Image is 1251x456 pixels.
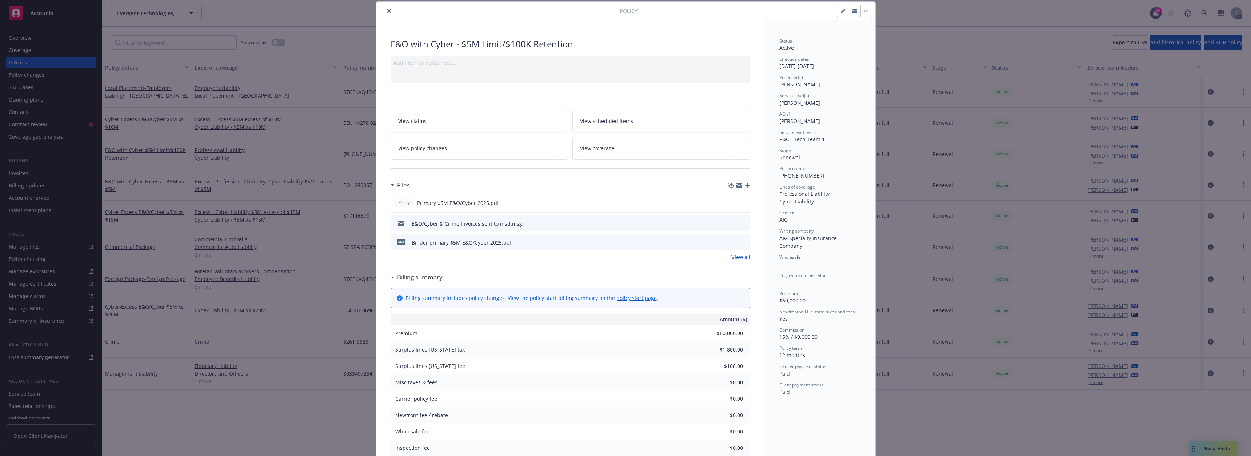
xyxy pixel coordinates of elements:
[580,144,615,152] span: View coverage
[391,38,750,50] div: E&O with Cyber - $5M Limit/$100K Retention
[779,147,791,154] span: Stage
[395,379,437,386] span: Misc taxes & fees
[779,345,802,351] span: Policy term
[779,166,808,172] span: Policy number
[779,56,809,62] span: Effective dates
[395,395,437,402] span: Carrier policy fee
[700,443,747,453] input: 0.00
[700,393,747,404] input: 0.00
[395,428,429,435] span: Wholesale fee
[395,412,448,419] span: Newfront fee / rebate
[779,38,792,44] span: Status
[393,59,747,67] div: Add internal notes here...
[397,199,411,206] span: Policy
[385,7,393,15] button: close
[779,327,804,333] span: Commission
[779,190,861,198] div: Professional Liability
[391,110,568,132] a: View claims
[779,44,794,51] span: Active
[729,220,735,227] button: download file
[572,137,750,160] a: View coverage
[779,210,794,216] span: Carrier
[779,261,781,267] span: -
[720,316,747,323] span: Amount ($)
[779,136,825,143] span: P&C - Tech Team 1
[729,239,735,246] button: download file
[616,294,657,301] a: policy start page
[779,99,820,106] span: [PERSON_NAME]
[731,253,750,261] a: View all
[395,330,417,337] span: Premium
[395,346,465,353] span: Surplus lines [US_STATE] tax
[779,184,815,190] span: Lines of coverage
[779,290,798,297] span: Premium
[391,181,410,190] div: Files
[417,199,499,207] span: Primary $5M E&O/Cyber 2025.pdf
[779,388,790,395] span: Paid
[580,117,633,125] span: View scheduled items
[779,254,802,260] span: Wholesaler
[398,144,447,152] span: View policy changes
[572,110,750,132] a: View scheduled items
[391,137,568,160] a: View policy changes
[779,279,781,286] span: -
[397,239,405,245] span: pdf
[395,362,465,369] span: Surplus lines [US_STATE] fee
[779,216,788,223] span: AIG
[700,426,747,437] input: 0.00
[779,172,824,179] span: [PHONE_NUMBER]
[740,199,747,207] button: preview file
[412,239,512,246] div: Binder primary $5M E&O/Cyber 2025.pdf
[398,117,427,125] span: View claims
[779,272,826,278] span: Program administrator
[412,220,522,227] div: E&O/Cyber & Crime Invoices sent to insd.msg
[391,273,443,282] div: Billing summary
[779,333,818,340] span: 15% / $9,000.00
[779,118,820,124] span: [PERSON_NAME]
[779,111,790,117] span: AC(s)
[779,309,855,315] span: Newfront will file state taxes and fees
[741,220,747,227] button: preview file
[779,92,809,99] span: Service lead(s)
[779,315,788,322] span: Yes
[779,297,806,304] span: $60,000.00
[397,181,410,190] h3: Files
[779,352,805,358] span: 12 months
[779,235,838,249] span: AIG Specialty Insurance Company
[395,444,430,451] span: Inspection fee
[779,382,823,388] span: Client payment status
[779,56,861,70] div: [DATE] - [DATE]
[700,377,747,388] input: 0.00
[741,239,747,246] button: preview file
[397,273,443,282] h3: Billing summary
[779,228,814,234] span: Writing company
[700,344,747,355] input: 0.00
[779,129,816,135] span: Service lead team
[700,410,747,421] input: 0.00
[779,363,826,369] span: Carrier payment status
[779,154,800,161] span: Renewal
[405,294,658,302] div: Billing summary includes policy changes. View the policy start billing summary on the .
[729,199,735,207] button: download file
[779,81,820,88] span: [PERSON_NAME]
[700,328,747,339] input: 0.00
[779,370,790,377] span: Paid
[779,74,803,80] span: Producer(s)
[779,198,861,205] div: Cyber Liability
[620,7,638,15] span: Policy
[700,361,747,372] input: 0.00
